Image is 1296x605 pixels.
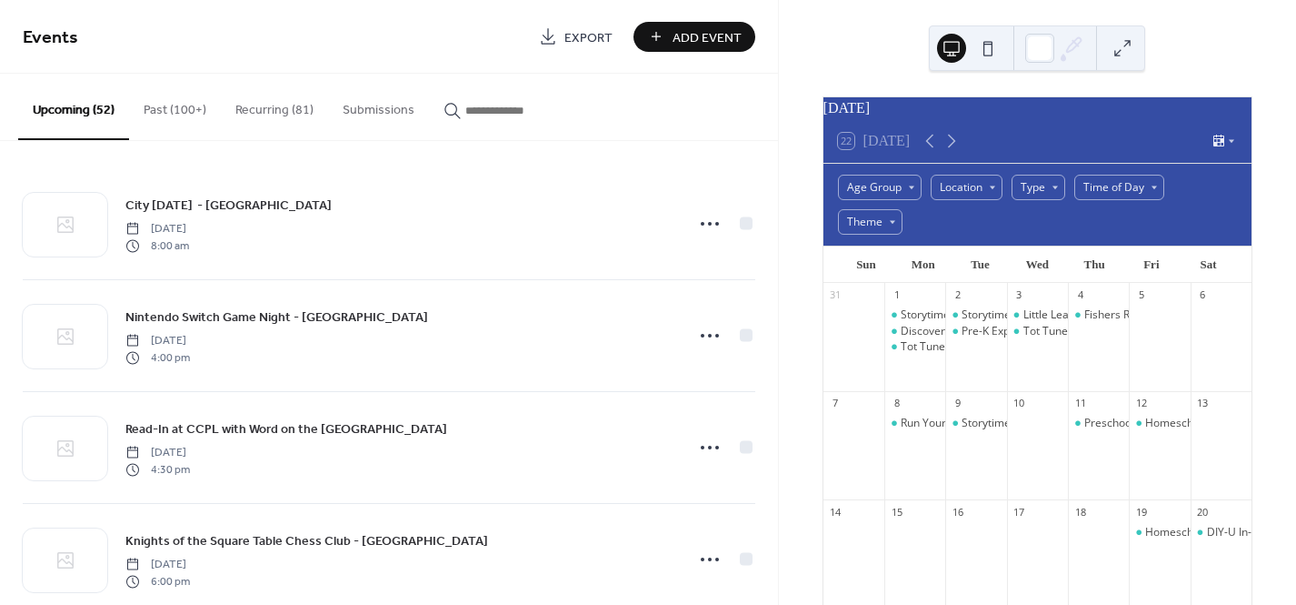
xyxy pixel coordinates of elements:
[125,461,190,478] span: 4:30 pm
[1066,247,1123,283] div: Thu
[1073,288,1087,302] div: 4
[1129,525,1190,540] div: Homeschool Outdoor Skills Academy - Morse Park & Beach
[221,74,328,138] button: Recurring (81)
[901,339,1187,355] div: Tot Tunes Toddlers-Preschoolers - [GEOGRAPHIC_DATA]
[894,247,952,283] div: Mon
[1134,397,1148,410] div: 12
[890,505,903,519] div: 15
[1134,505,1148,519] div: 19
[838,247,895,283] div: Sun
[962,308,1278,323] div: Storytime Older Toddlers-Preschoolers - [GEOGRAPHIC_DATA]
[125,333,190,349] span: [DATE]
[129,74,221,138] button: Past (100+)
[18,74,129,140] button: Upcoming (52)
[1073,397,1087,410] div: 11
[945,324,1006,339] div: Pre-K Explorers Ages 3-5 - Fishers Library
[328,74,429,138] button: Submissions
[884,339,945,355] div: Tot Tunes Toddlers-Preschoolers - Fishers Library
[962,416,1120,431] div: Storytime - Schoolhouse 7 Cafe
[125,349,190,366] span: 4:00 pm
[890,288,903,302] div: 1
[125,532,488,551] span: Knights of the Square Table Chess Club - [GEOGRAPHIC_DATA]
[23,20,78,55] span: Events
[125,307,428,328] a: Nintendo Switch Game Night - [GEOGRAPHIC_DATA]
[823,97,1251,119] div: [DATE]
[829,397,842,410] div: 7
[633,22,755,52] button: Add Event
[884,324,945,339] div: Discovery Time - Sheridan Library
[125,308,428,328] span: Nintendo Switch Game Night - [GEOGRAPHIC_DATA]
[1191,525,1251,540] div: DIY-U In-Store Kids Workshops - Lowe's
[1073,505,1087,519] div: 18
[951,505,964,519] div: 16
[884,416,945,431] div: Run Your Way - Taylor Center of Natural History
[125,197,332,216] span: City [DATE] - [GEOGRAPHIC_DATA]
[829,505,842,519] div: 14
[1068,416,1129,431] div: Preschool Story Hour - Taylor Center of Natural History
[125,195,332,216] a: City [DATE] - [GEOGRAPHIC_DATA]
[901,308,1217,323] div: Storytime Older Toddlers-Preschoolers - [GEOGRAPHIC_DATA]
[1129,416,1190,431] div: Homeschool Hikers - Cool Creek Nature Center
[1196,397,1210,410] div: 13
[945,416,1006,431] div: Storytime - Schoolhouse 7 Cafe
[125,445,190,461] span: [DATE]
[901,416,1195,431] div: Run Your Way - [PERSON_NAME] Center of Natural History
[1134,288,1148,302] div: 5
[125,557,190,573] span: [DATE]
[564,28,613,47] span: Export
[951,288,964,302] div: 2
[1196,288,1210,302] div: 6
[1180,247,1237,283] div: Sat
[1012,397,1026,410] div: 10
[673,28,742,47] span: Add Event
[952,247,1009,283] div: Tue
[901,324,1098,339] div: Discovery Time - [GEOGRAPHIC_DATA]
[1007,308,1068,323] div: Little Learners Story Time - Sheridan Library
[125,420,447,439] span: Read-In at CCPL with Word on the [GEOGRAPHIC_DATA]
[1196,505,1210,519] div: 20
[125,530,488,551] a: Knights of the Square Table Chess Club - [GEOGRAPHIC_DATA]
[1023,308,1272,323] div: Little Learners Story Time - [GEOGRAPHIC_DATA]
[890,397,903,410] div: 8
[1068,308,1129,323] div: Fishers Running Club Midweek Miles - The Yard at Fishers District
[125,573,190,590] span: 6:00 pm
[525,22,626,52] a: Export
[829,288,842,302] div: 31
[1012,505,1026,519] div: 17
[125,418,447,439] a: Read-In at CCPL with Word on the [GEOGRAPHIC_DATA]
[125,221,189,237] span: [DATE]
[1009,247,1066,283] div: Wed
[1007,324,1068,339] div: Tot Tunes Toddlers-Preschoolers - Fishers Library
[125,237,189,254] span: 8:00 am
[1122,247,1180,283] div: Fri
[1012,288,1026,302] div: 3
[945,308,1006,323] div: Storytime Older Toddlers-Preschoolers - Fishers Library
[884,308,945,323] div: Storytime Older Toddlers-Preschoolers - Fishers Library
[951,397,964,410] div: 9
